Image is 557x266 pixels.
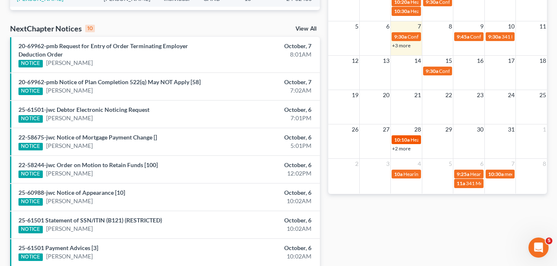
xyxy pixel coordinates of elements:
[382,56,390,66] span: 13
[413,56,422,66] span: 14
[439,68,535,74] span: Confirmation Hearing for [PERSON_NAME]
[479,21,484,31] span: 9
[413,90,422,100] span: 21
[411,137,476,143] span: Hearing for [PERSON_NAME]
[220,86,311,95] div: 7:02AM
[448,21,453,31] span: 8
[476,90,484,100] span: 23
[85,25,95,32] div: 10
[354,159,359,169] span: 2
[488,34,501,40] span: 9:30a
[18,161,158,168] a: 22-58244-jwc Order on Motion to Retain Funds [100]
[18,226,43,233] div: NOTICE
[417,159,422,169] span: 4
[46,86,93,95] a: [PERSON_NAME]
[220,114,311,122] div: 7:01PM
[157,7,196,22] td: Individual
[18,198,43,206] div: NOTICE
[445,124,453,134] span: 29
[238,7,280,22] td: 13
[18,88,43,95] div: NOTICE
[457,34,469,40] span: 9:45a
[46,114,93,122] a: [PERSON_NAME]
[539,90,547,100] span: 25
[479,159,484,169] span: 6
[18,253,43,261] div: NOTICE
[488,171,504,177] span: 10:30a
[539,21,547,31] span: 11
[542,159,547,169] span: 8
[10,23,95,34] div: NextChapter Notices
[18,78,201,85] a: 20-69962-pmb Notice of Plan Completion 522(q) May NOT Apply [58]
[18,189,125,196] a: 25-60988-jwc Notice of Appearance [10]
[46,59,93,67] a: [PERSON_NAME]
[46,142,93,150] a: [PERSON_NAME]
[46,225,93,233] a: [PERSON_NAME]
[392,42,411,49] a: +3 more
[408,34,536,40] span: Confirmation Hearing for [PERSON_NAME] Reset to 11/04
[220,161,311,169] div: October, 6
[413,124,422,134] span: 28
[411,8,489,14] span: Hearing for [PERSON_NAME] Reset
[220,197,311,205] div: 10:02AM
[507,90,515,100] span: 24
[476,56,484,66] span: 16
[510,159,515,169] span: 7
[18,106,149,113] a: 25-61501-jwc Debtor Electronic Noticing Request
[46,252,93,261] a: [PERSON_NAME]
[18,217,162,224] a: 25-61501 Statement of SSN/ITIN (B121) (RESTRICTED)
[220,142,311,150] div: 5:01PM
[505,171,522,177] span: meeting
[220,216,311,225] div: October, 6
[97,7,157,22] td: [PERSON_NAME]
[394,137,410,143] span: 10:10a
[46,197,93,205] a: [PERSON_NAME]
[351,56,359,66] span: 12
[445,56,453,66] span: 15
[382,124,390,134] span: 27
[18,60,43,67] div: NOTICE
[392,145,411,152] a: +2 more
[542,124,547,134] span: 1
[507,56,515,66] span: 17
[354,21,359,31] span: 5
[528,238,549,258] iframe: Intercom live chat
[18,170,43,178] div: NOTICE
[18,244,98,251] a: 25-61501 Payment Advices [3]
[46,169,93,178] a: [PERSON_NAME]
[220,244,311,252] div: October, 6
[507,21,515,31] span: 10
[385,159,390,169] span: 3
[220,50,311,59] div: 8:01AM
[18,134,157,141] a: 22-58675-jwc Notice of Mortgage Payment Change []
[507,124,515,134] span: 31
[295,26,316,32] a: View All
[18,143,43,150] div: NOTICE
[394,34,407,40] span: 9:30a
[394,171,403,177] span: 10a
[546,238,552,244] span: 5
[476,124,484,134] span: 30
[351,124,359,134] span: 26
[18,42,188,58] a: 20-69962-pmb Request for Entry of Order Terminating Employer Deduction Order
[220,189,311,197] div: October, 6
[220,42,311,50] div: October, 7
[457,171,469,177] span: 9:25a
[394,8,410,14] span: 10:30a
[220,252,311,261] div: 10:02AM
[220,225,311,233] div: 10:02AM
[280,7,320,22] td: 22-58244
[18,115,43,123] div: NOTICE
[457,180,465,186] span: 11a
[385,21,390,31] span: 6
[220,133,311,142] div: October, 6
[351,90,359,100] span: 19
[220,169,311,178] div: 12:02PM
[220,78,311,86] div: October, 7
[403,171,469,177] span: Hearing for [PERSON_NAME]
[196,7,238,22] td: GANB
[539,56,547,66] span: 18
[426,68,438,74] span: 9:30a
[382,90,390,100] span: 20
[417,21,422,31] span: 7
